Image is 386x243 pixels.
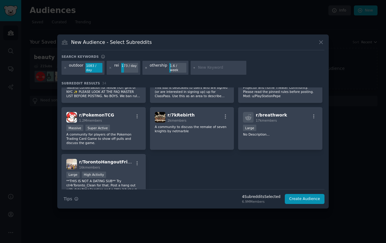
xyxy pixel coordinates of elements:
[169,63,186,73] div: 1.6 / week
[82,172,106,178] div: High Activity
[79,166,100,169] span: 16k members
[256,113,287,117] span: r/ breathwork
[66,179,141,192] p: **THIS IS NOT A DATING SUB** Try r/r4rToronto_Clean for that. Post a hang out with date/time/loca...
[66,112,77,123] img: PokemonTCG
[114,63,119,73] div: rei
[168,119,187,122] span: 2k members
[168,113,195,117] span: r/ 7kRebirth
[66,159,77,169] img: TorontoHangoutFriends
[155,112,165,123] img: 7kRebirth
[285,194,325,204] button: Create Audience
[243,132,318,136] p: No Description...
[62,81,100,85] span: Subreddit Results
[66,172,80,178] div: Large
[198,65,244,71] input: New Keyword
[71,39,152,45] h3: New Audience - Select Subreddits
[62,194,81,204] button: Tips
[79,159,139,164] span: r/ TorontoHangoutFriends
[243,125,256,131] div: Large
[242,199,281,204] div: 6.9M Members
[155,85,229,98] p: This sub is dedicated to users who are signed (or are interested in signing up) up for ClassPass....
[242,194,281,200] div: 4 Subreddit s Selected
[150,63,167,73] div: othership
[62,54,99,59] h3: Search keywords
[256,119,277,122] span: 17k members
[79,113,114,117] span: r/ PokemonTCG
[66,132,141,145] p: A community for players of the Pokemon Trading Card Game to show off pulls and discuss the game.
[243,85,318,98] p: Projector and Home Theater Community. Please read the pinned rules before posting. Mod: u/PlaySta...
[64,196,72,202] span: Tips
[102,81,106,85] span: 34
[79,119,102,122] span: 1.2M members
[66,85,141,98] p: Tasteful conversation for fellow HOT girls of NYC ✨ PLEASE LOOK AT THE FAQ MASTER LIST BEFORE POS...
[85,125,110,131] div: Super Active
[69,63,84,73] div: outdoor
[121,63,138,68] div: 173 / day
[85,63,102,73] div: 1083 / day
[66,125,83,131] div: Massive
[155,125,229,133] p: A community to discuss the remake of seven knights by netmarble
